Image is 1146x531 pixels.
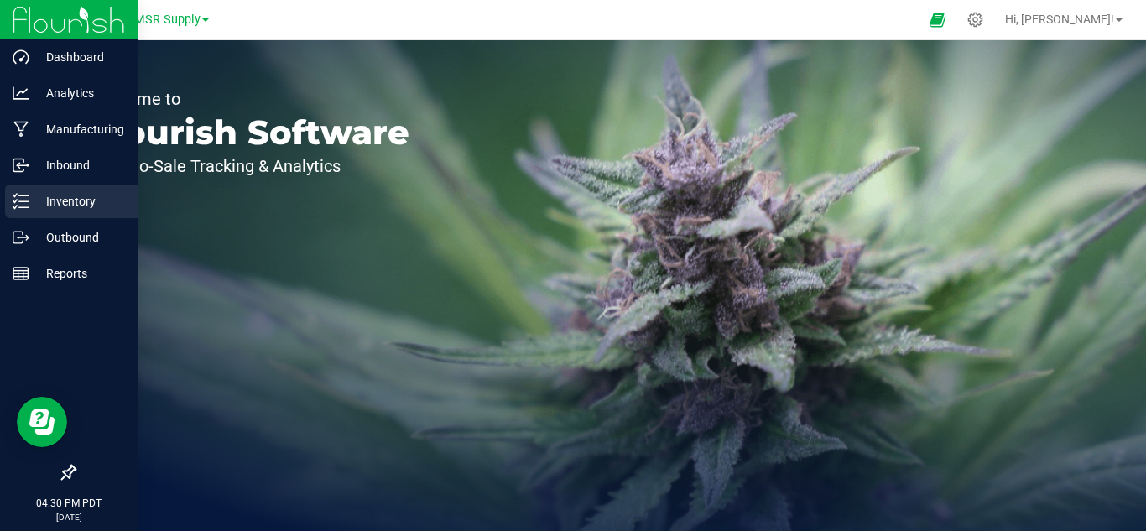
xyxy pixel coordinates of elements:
p: Analytics [29,83,130,103]
p: 04:30 PM PDT [8,496,130,511]
inline-svg: Inventory [13,193,29,210]
p: Outbound [29,227,130,247]
span: MSR Supply [134,13,201,27]
p: Manufacturing [29,119,130,139]
inline-svg: Dashboard [13,49,29,65]
p: Inventory [29,191,130,211]
inline-svg: Outbound [13,229,29,246]
span: Hi, [PERSON_NAME]! [1005,13,1114,26]
inline-svg: Reports [13,265,29,282]
inline-svg: Manufacturing [13,121,29,138]
inline-svg: Analytics [13,85,29,102]
div: Manage settings [965,12,986,28]
p: Dashboard [29,47,130,67]
p: Reports [29,263,130,284]
p: [DATE] [8,511,130,523]
p: Flourish Software [91,116,409,149]
p: Welcome to [91,91,409,107]
inline-svg: Inbound [13,157,29,174]
p: Inbound [29,155,130,175]
p: Seed-to-Sale Tracking & Analytics [91,158,409,174]
iframe: Resource center [17,397,67,447]
span: Open Ecommerce Menu [919,3,956,36]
